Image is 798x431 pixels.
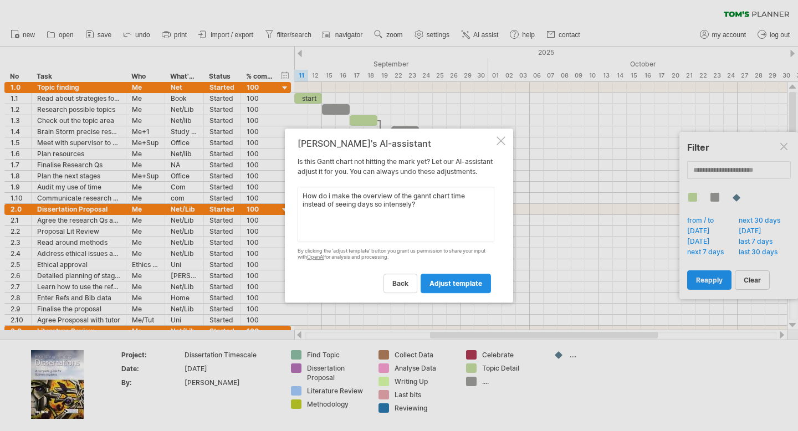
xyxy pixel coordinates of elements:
span: adjust template [429,279,482,288]
div: Is this Gantt chart not hitting the mark yet? Let our AI-assistant adjust it for you. You can alw... [298,138,494,293]
a: back [383,274,417,293]
div: By clicking the 'adjust template' button you grant us permission to share your input with for ana... [298,248,494,260]
span: back [392,279,408,288]
a: adjust template [421,274,491,293]
div: [PERSON_NAME]'s AI-assistant [298,138,494,148]
a: OpenAI [307,254,324,260]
